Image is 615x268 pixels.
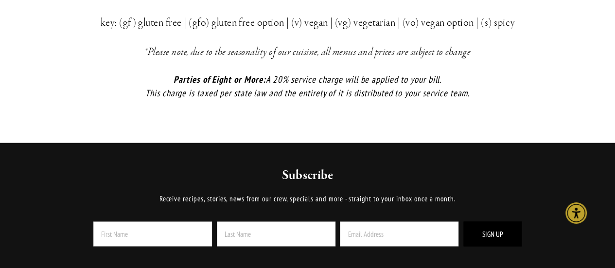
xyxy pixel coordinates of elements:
em: A 20% service charge will be applied to your bill. This charge is taxed per state law and the ent... [145,73,470,99]
input: Email Address [340,221,458,246]
input: Last Name [217,221,335,246]
em: Parties of Eight or More: [174,73,266,85]
h3: key: (gf) gluten free | (gfo) gluten free option | (v) vegan | (vg) vegetarian | (vo) vegan optio... [64,14,551,32]
em: *Please note, due to the seasonality of our cuisine, all menus and prices are subject to change [144,45,471,59]
h2: Subscribe [101,167,514,184]
input: First Name [93,221,212,246]
button: Sign Up [463,221,522,246]
p: Receive recipes, stories, news from our crew, specials and more - straight to your inbox once a m... [101,193,514,204]
div: Accessibility Menu [565,202,587,224]
span: Sign Up [482,229,503,238]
